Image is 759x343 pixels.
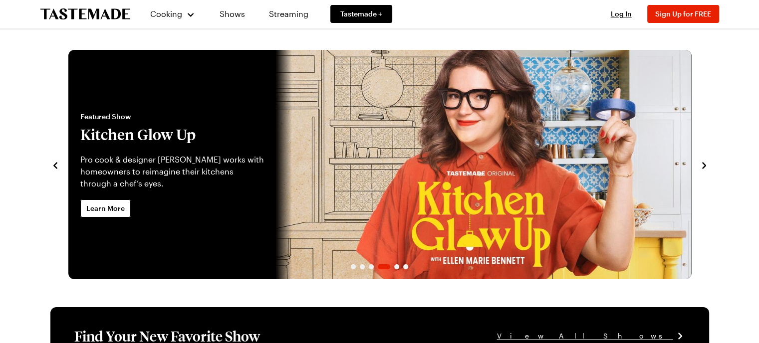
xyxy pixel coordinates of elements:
[611,9,632,18] span: Log In
[601,9,641,19] button: Log In
[403,264,408,269] span: Go to slide 6
[50,159,60,171] button: navigate to previous item
[369,264,374,269] span: Go to slide 3
[497,331,685,342] a: View All Shows
[647,5,719,23] button: Sign Up for FREE
[378,264,390,269] span: Go to slide 4
[40,8,130,20] a: To Tastemade Home Page
[80,154,264,189] p: Pro cook & designer [PERSON_NAME] works with homeowners to reimagine their kitchens through a che...
[699,159,709,171] button: navigate to next item
[655,9,711,18] span: Sign Up for FREE
[360,264,365,269] span: Go to slide 2
[497,331,673,342] span: View All Shows
[80,126,264,144] h2: Kitchen Glow Up
[80,112,264,122] span: Featured Show
[394,264,399,269] span: Go to slide 5
[351,264,356,269] span: Go to slide 1
[80,199,131,217] a: Learn More
[150,2,196,26] button: Cooking
[150,9,182,18] span: Cooking
[330,5,392,23] a: Tastemade +
[68,50,691,279] div: 4 / 6
[340,9,382,19] span: Tastemade +
[86,203,125,213] span: Learn More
